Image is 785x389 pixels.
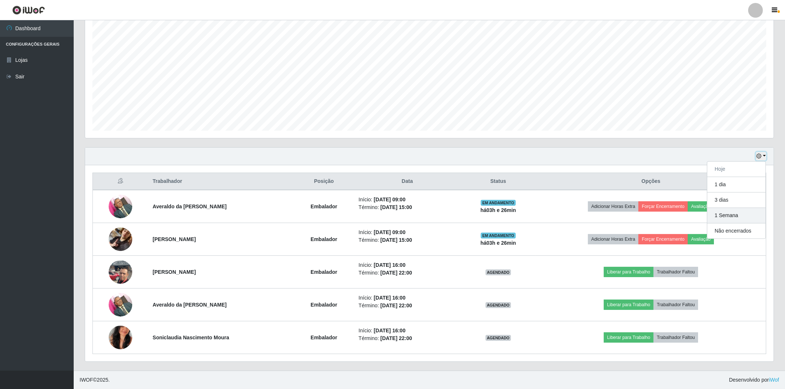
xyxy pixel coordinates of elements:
[374,295,406,301] time: [DATE] 16:00
[354,173,460,190] th: Data
[486,302,511,308] span: AGENDADO
[604,332,653,343] button: Liberar para Trabalho
[707,177,765,192] button: 1 dia
[358,204,456,211] li: Término:
[109,218,132,260] img: 1746137035035.jpeg
[358,294,456,302] li: Início:
[358,335,456,342] li: Término:
[688,201,714,212] button: Avaliação
[12,6,45,15] img: CoreUI Logo
[358,236,456,244] li: Término:
[109,289,132,320] img: 1697117733428.jpeg
[358,261,456,269] li: Início:
[481,233,516,238] span: EM ANDAMENTO
[729,376,779,384] span: Desenvolvido por
[153,204,227,209] strong: Averaldo da [PERSON_NAME]
[358,229,456,236] li: Início:
[536,173,766,190] th: Opções
[588,201,638,212] button: Adicionar Horas Extra
[604,300,653,310] button: Liberar para Trabalho
[80,376,110,384] span: © 2025 .
[480,240,516,246] strong: há 03 h e 26 min
[109,256,132,287] img: 1710346365517.jpeg
[769,377,779,383] a: iWof
[80,377,93,383] span: IWOF
[374,328,406,333] time: [DATE] 16:00
[294,173,354,190] th: Posição
[653,300,698,310] button: Trabalhador Faltou
[381,303,412,308] time: [DATE] 22:00
[638,201,688,212] button: Forçar Encerramento
[311,269,337,275] strong: Embalador
[707,192,765,208] button: 3 dias
[688,234,714,244] button: Avaliação
[358,302,456,310] li: Término:
[486,335,511,341] span: AGENDADO
[153,335,229,340] strong: Soniclaudia Nascimento Moura
[381,237,412,243] time: [DATE] 15:00
[588,234,638,244] button: Adicionar Horas Extra
[381,270,412,276] time: [DATE] 22:00
[707,208,765,223] button: 1 Semana
[653,332,698,343] button: Trabalhador Faltou
[311,335,337,340] strong: Embalador
[486,269,511,275] span: AGENDADO
[358,327,456,335] li: Início:
[638,234,688,244] button: Forçar Encerramento
[109,191,132,222] img: 1697117733428.jpeg
[153,302,227,308] strong: Averaldo da [PERSON_NAME]
[480,207,516,213] strong: há 03 h e 26 min
[374,229,406,235] time: [DATE] 09:00
[381,335,412,341] time: [DATE] 22:00
[374,197,406,202] time: [DATE] 09:00
[707,162,765,177] button: Hoje
[358,269,456,277] li: Término:
[653,267,698,277] button: Trabalhador Faltou
[153,236,196,242] strong: [PERSON_NAME]
[481,200,516,206] span: EM ANDAMENTO
[311,302,337,308] strong: Embalador
[311,204,337,209] strong: Embalador
[374,262,406,268] time: [DATE] 16:00
[109,316,132,358] img: 1715895130415.jpeg
[148,173,294,190] th: Trabalhador
[358,196,456,204] li: Início:
[311,236,337,242] strong: Embalador
[460,173,536,190] th: Status
[381,204,412,210] time: [DATE] 15:00
[604,267,653,277] button: Liberar para Trabalho
[707,223,765,238] button: Não encerrados
[153,269,196,275] strong: [PERSON_NAME]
